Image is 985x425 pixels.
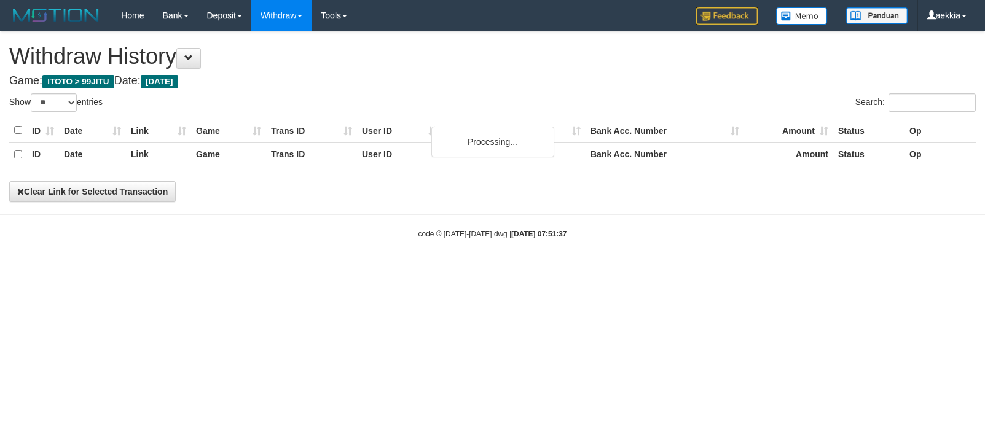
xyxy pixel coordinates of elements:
th: Link [126,119,191,142]
span: ITOTO > 99JITU [42,75,114,88]
h1: Withdraw History [9,44,976,69]
th: Trans ID [266,119,357,142]
th: Status [833,119,905,142]
th: User ID [357,119,442,142]
th: Status [833,142,905,166]
th: Trans ID [266,142,357,166]
img: Button%20Memo.svg [776,7,828,25]
span: [DATE] [141,75,178,88]
th: User ID [357,142,442,166]
img: panduan.png [846,7,908,24]
th: Bank Acc. Name [442,119,586,142]
th: ID [27,142,59,166]
label: Show entries [9,93,103,112]
th: Game [191,119,266,142]
input: Search: [889,93,976,112]
img: MOTION_logo.png [9,6,103,25]
th: Bank Acc. Number [586,142,744,166]
th: Date [59,142,126,166]
th: Amount [744,119,833,142]
label: Search: [855,93,976,112]
small: code © [DATE]-[DATE] dwg | [418,230,567,238]
th: Op [905,142,976,166]
select: Showentries [31,93,77,112]
th: Game [191,142,266,166]
th: Op [905,119,976,142]
th: ID [27,119,59,142]
div: Processing... [431,127,554,157]
th: Amount [744,142,833,166]
th: Link [126,142,191,166]
img: Feedback.jpg [696,7,758,25]
button: Clear Link for Selected Transaction [9,181,176,202]
th: Bank Acc. Number [586,119,744,142]
th: Date [59,119,126,142]
h4: Game: Date: [9,75,976,87]
strong: [DATE] 07:51:37 [511,230,567,238]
